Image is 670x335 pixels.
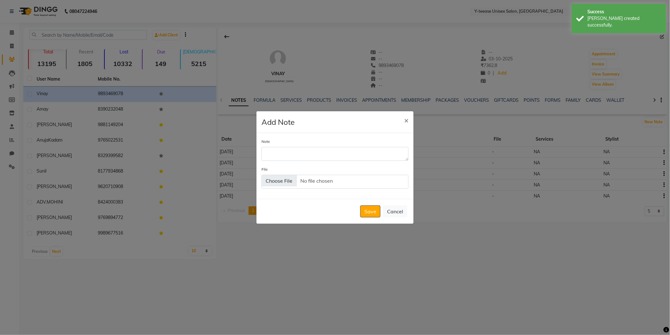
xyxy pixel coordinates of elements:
button: Cancel [383,205,407,217]
div: Success [587,9,661,15]
h4: Add Note [262,116,295,128]
div: Bill created successfully. [587,15,661,28]
label: Note [262,139,270,144]
button: Close [399,111,414,129]
span: × [404,115,408,125]
button: Save [360,205,380,217]
label: File [262,167,268,172]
